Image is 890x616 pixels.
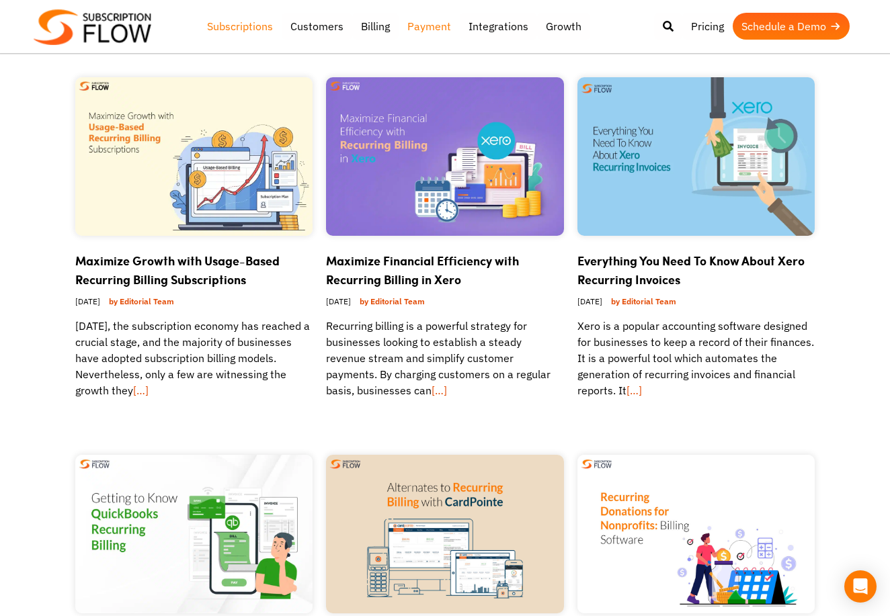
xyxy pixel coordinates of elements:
div: [DATE] [577,289,815,318]
img: Subscriptionflow [34,9,151,45]
img: Getting To Know QuickBooks Recurring Billing [75,455,313,613]
a: by Editorial Team [606,293,682,310]
img: Getting To Know Xero Recurring Invoices [577,77,815,236]
div: [DATE] [326,289,563,318]
img: Recurring Billing in Xero [326,77,563,236]
a: Billing [352,13,399,40]
a: Schedule a Demo [733,13,850,40]
p: [DATE], the subscription economy has reached a crucial stage, and the majority of businesses have... [75,318,313,398]
a: by Editorial Team [354,293,430,310]
img: Recurring Donations for Nonprofits [577,455,815,613]
img: usage‑based recurring billing subscriptions [75,77,313,236]
a: by Editorial Team [104,293,179,310]
a: Payment [399,13,460,40]
a: […] [626,384,642,397]
a: […] [133,384,149,397]
a: Growth [537,13,590,40]
a: Customers [282,13,352,40]
a: Subscriptions [198,13,282,40]
img: Recurring billing with Cardpointe [326,455,563,613]
a: […] [432,384,447,397]
a: Integrations [460,13,537,40]
a: Pricing [682,13,733,40]
div: [DATE] [75,289,313,318]
p: Recurring billing is a powerful strategy for businesses looking to establish a steady revenue str... [326,318,563,398]
a: Maximize Financial Efficiency with Recurring Billing in Xero [326,252,519,288]
a: Everything You Need To Know About Xero Recurring Invoices [577,252,805,288]
div: Open Intercom Messenger [844,570,877,603]
a: Maximize Growth with Usage-Based Recurring Billing Subscriptions [75,252,280,288]
p: Xero is a popular accounting software designed for businesses to keep a record of their finances.... [577,318,815,398]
